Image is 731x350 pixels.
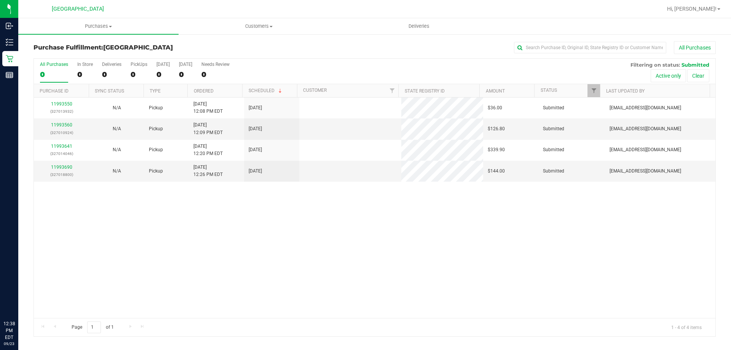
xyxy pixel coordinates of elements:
[149,125,163,133] span: Pickup
[587,84,600,97] a: Filter
[543,125,564,133] span: Submitted
[51,165,72,170] a: 11993690
[18,18,179,34] a: Purchases
[113,104,121,112] button: N/A
[6,55,13,62] inline-svg: Retail
[303,88,327,93] a: Customer
[193,143,223,157] span: [DATE] 12:20 PM EDT
[674,41,716,54] button: All Purchases
[102,62,121,67] div: Deliveries
[6,22,13,30] inline-svg: Inbound
[630,62,680,68] span: Filtering on status:
[665,321,708,333] span: 1 - 4 of 4 items
[149,146,163,153] span: Pickup
[52,6,104,12] span: [GEOGRAPHIC_DATA]
[488,125,505,133] span: $126.80
[113,147,121,152] span: Not Applicable
[3,320,15,341] p: 12:38 PM EDT
[113,105,121,110] span: Not Applicable
[156,70,170,79] div: 0
[488,168,505,175] span: $144.00
[543,104,564,112] span: Submitted
[77,62,93,67] div: In Store
[40,62,68,67] div: All Purchases
[38,150,85,157] p: (327014046)
[38,129,85,136] p: (327010924)
[179,70,192,79] div: 0
[51,144,72,149] a: 11993641
[18,23,179,30] span: Purchases
[682,62,709,68] span: Submitted
[249,125,262,133] span: [DATE]
[194,88,214,94] a: Ordered
[38,171,85,178] p: (327018800)
[179,62,192,67] div: [DATE]
[113,168,121,175] button: N/A
[149,104,163,112] span: Pickup
[249,88,283,93] a: Scheduled
[488,104,502,112] span: $36.00
[40,70,68,79] div: 0
[113,126,121,131] span: Not Applicable
[193,101,223,115] span: [DATE] 12:08 PM EDT
[40,88,69,94] a: Purchase ID
[113,146,121,153] button: N/A
[103,44,173,51] span: [GEOGRAPHIC_DATA]
[610,168,681,175] span: [EMAIL_ADDRESS][DOMAIN_NAME]
[486,88,505,94] a: Amount
[405,88,445,94] a: State Registry ID
[543,168,564,175] span: Submitted
[6,71,13,79] inline-svg: Reports
[179,23,338,30] span: Customers
[193,164,223,178] span: [DATE] 12:26 PM EDT
[541,88,557,93] a: Status
[113,168,121,174] span: Not Applicable
[51,122,72,128] a: 11993560
[95,88,124,94] a: Sync Status
[51,101,72,107] a: 11993550
[249,146,262,153] span: [DATE]
[339,18,499,34] a: Deliveries
[65,321,120,333] span: Page of 1
[193,121,223,136] span: [DATE] 12:09 PM EDT
[667,6,717,12] span: Hi, [PERSON_NAME]!
[6,38,13,46] inline-svg: Inventory
[687,69,709,82] button: Clear
[610,125,681,133] span: [EMAIL_ADDRESS][DOMAIN_NAME]
[606,88,645,94] a: Last Updated By
[543,146,564,153] span: Submitted
[87,321,101,333] input: 1
[201,62,230,67] div: Needs Review
[201,70,230,79] div: 0
[150,88,161,94] a: Type
[514,42,666,53] input: Search Purchase ID, Original ID, State Registry ID or Customer Name...
[77,70,93,79] div: 0
[38,108,85,115] p: (327013932)
[149,168,163,175] span: Pickup
[34,44,261,51] h3: Purchase Fulfillment:
[398,23,440,30] span: Deliveries
[249,168,262,175] span: [DATE]
[488,146,505,153] span: $339.90
[8,289,30,312] iframe: Resource center
[386,84,398,97] a: Filter
[131,70,147,79] div: 0
[651,69,686,82] button: Active only
[610,104,681,112] span: [EMAIL_ADDRESS][DOMAIN_NAME]
[156,62,170,67] div: [DATE]
[22,288,32,297] iframe: Resource center unread badge
[113,125,121,133] button: N/A
[131,62,147,67] div: PickUps
[249,104,262,112] span: [DATE]
[102,70,121,79] div: 0
[3,341,15,347] p: 09/23
[610,146,681,153] span: [EMAIL_ADDRESS][DOMAIN_NAME]
[179,18,339,34] a: Customers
